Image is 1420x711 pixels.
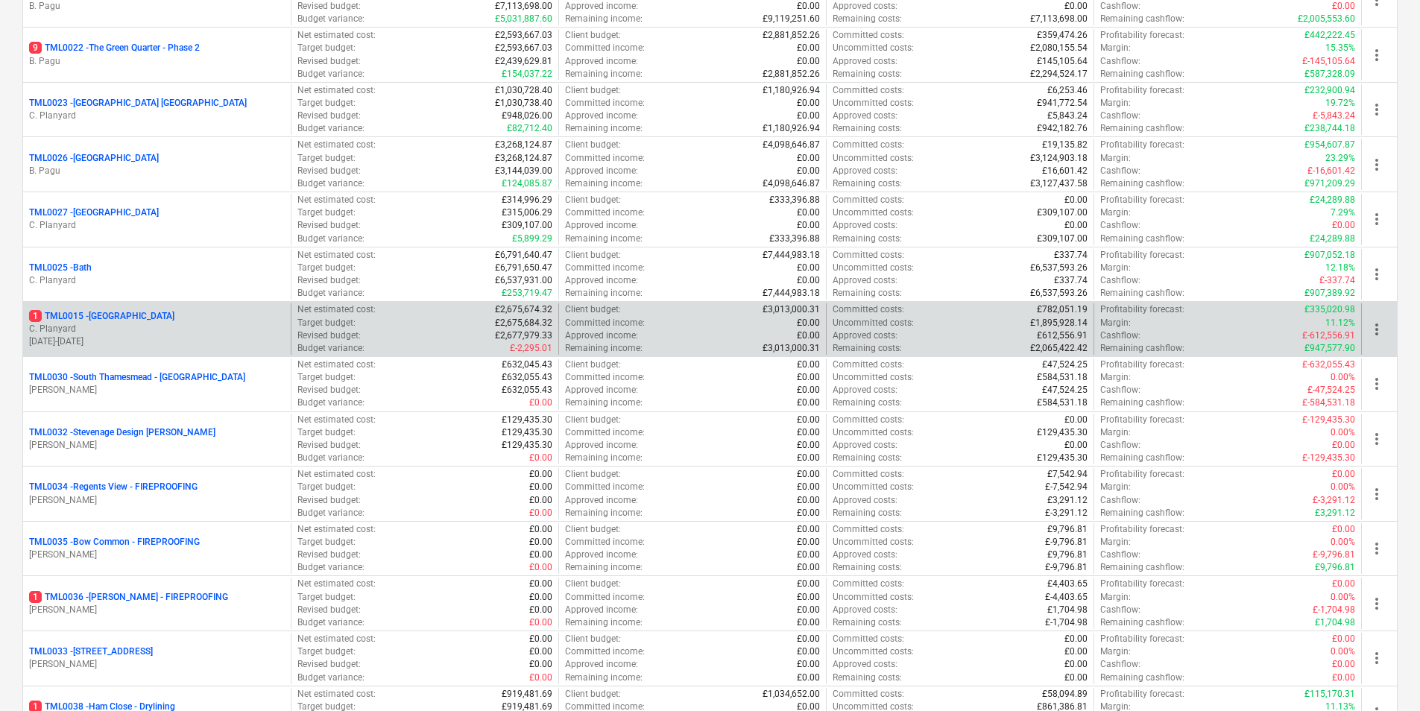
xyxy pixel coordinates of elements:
[297,249,376,262] p: Net estimated cost :
[297,219,361,232] p: Revised budget :
[495,329,552,342] p: £2,677,979.33
[797,152,820,165] p: £0.00
[297,55,361,68] p: Revised budget :
[833,42,914,54] p: Uncommitted costs :
[797,317,820,329] p: £0.00
[502,194,552,206] p: £314,996.29
[1325,152,1355,165] p: 23.29%
[833,152,914,165] p: Uncommitted costs :
[29,110,285,122] p: C. Planyard
[1100,414,1184,426] p: Profitability forecast :
[565,13,643,25] p: Remaining income :
[502,384,552,396] p: £632,055.43
[1037,233,1088,245] p: £309,107.00
[1368,210,1386,228] span: more_vert
[297,384,361,396] p: Revised budget :
[1042,384,1088,396] p: £47,524.25
[29,165,285,177] p: B. Pagu
[502,110,552,122] p: £948,026.00
[495,139,552,151] p: £3,268,124.87
[833,371,914,384] p: Uncommitted costs :
[1100,249,1184,262] p: Profitability forecast :
[1304,122,1355,135] p: £238,744.18
[1307,384,1355,396] p: £-47,524.25
[29,604,285,616] p: [PERSON_NAME]
[797,358,820,371] p: £0.00
[1313,110,1355,122] p: £-5,843.24
[297,329,361,342] p: Revised budget :
[29,152,159,165] p: TML0026 - [GEOGRAPHIC_DATA]
[565,68,643,80] p: Remaining income :
[833,303,904,316] p: Committed costs :
[29,426,215,439] p: TML0032 - Stevenage Design [PERSON_NAME]
[769,194,820,206] p: £333,396.88
[1030,287,1088,300] p: £6,537,593.26
[1304,287,1355,300] p: £907,389.92
[1368,595,1386,613] span: more_vert
[1054,274,1088,287] p: £337.74
[763,13,820,25] p: £9,119,251.60
[297,426,356,439] p: Target budget :
[797,426,820,439] p: £0.00
[297,358,376,371] p: Net estimated cost :
[1100,165,1140,177] p: Cashflow :
[1100,233,1184,245] p: Remaining cashflow :
[502,177,552,190] p: £124,085.87
[1037,303,1088,316] p: £782,051.19
[833,177,902,190] p: Remaining costs :
[1030,262,1088,274] p: £6,537,593.26
[565,396,643,409] p: Remaining income :
[502,426,552,439] p: £129,435.30
[1064,414,1088,426] p: £0.00
[565,55,638,68] p: Approved income :
[29,310,174,323] p: TML0015 - [GEOGRAPHIC_DATA]
[833,358,904,371] p: Committed costs :
[29,426,285,452] div: TML0032 -Stevenage Design [PERSON_NAME][PERSON_NAME]
[565,426,645,439] p: Committed income :
[29,591,42,603] span: 1
[29,97,285,122] div: TML0023 -[GEOGRAPHIC_DATA] [GEOGRAPHIC_DATA]C. Planyard
[797,97,820,110] p: £0.00
[1368,265,1386,283] span: more_vert
[297,68,365,80] p: Budget variance :
[763,177,820,190] p: £4,098,646.87
[565,384,638,396] p: Approved income :
[1325,97,1355,110] p: 19.72%
[833,13,902,25] p: Remaining costs :
[495,13,552,25] p: £5,031,887.60
[502,358,552,371] p: £632,045.43
[29,481,285,506] div: TML0034 -Regents View - FIREPROOFING[PERSON_NAME]
[495,42,552,54] p: £2,593,667.03
[297,177,365,190] p: Budget variance :
[565,233,643,245] p: Remaining income :
[1331,206,1355,219] p: 7.29%
[1325,317,1355,329] p: 11.12%
[502,219,552,232] p: £309,107.00
[833,329,897,342] p: Approved costs :
[833,342,902,355] p: Remaining costs :
[1368,46,1386,64] span: more_vert
[833,194,904,206] p: Committed costs :
[29,536,285,561] div: TML0035 -Bow Common - FIREPROOFING[PERSON_NAME]
[29,371,245,384] p: TML0030 - South Thamesmead - [GEOGRAPHIC_DATA]
[833,219,897,232] p: Approved costs :
[565,317,645,329] p: Committed income :
[502,414,552,426] p: £129,435.30
[797,262,820,274] p: £0.00
[1100,219,1140,232] p: Cashflow :
[1304,303,1355,316] p: £335,020.98
[1030,68,1088,80] p: £2,294,524.17
[29,323,285,335] p: C. Planyard
[1030,13,1088,25] p: £7,113,698.00
[797,414,820,426] p: £0.00
[1064,194,1088,206] p: £0.00
[1100,122,1184,135] p: Remaining cashflow :
[297,396,365,409] p: Budget variance :
[1304,177,1355,190] p: £971,209.29
[297,122,365,135] p: Budget variance :
[29,152,285,177] div: TML0026 -[GEOGRAPHIC_DATA]B. Pagu
[297,13,365,25] p: Budget variance :
[833,97,914,110] p: Uncommitted costs :
[833,414,904,426] p: Committed costs :
[1030,177,1088,190] p: £3,127,437.58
